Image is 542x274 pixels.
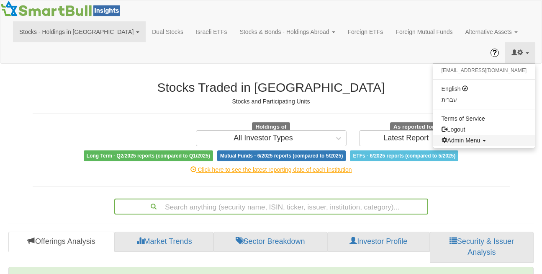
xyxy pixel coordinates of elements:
div: Click here to see the latest reporting date of each institution [26,165,516,174]
span: ETFs - 6/2025 reports (compared to 5/2025) [350,150,458,161]
a: Admin Menu [433,135,535,146]
h5: Stocks and Participating Units [33,98,510,105]
a: Terms of Service [433,113,535,124]
a: Foreign ETFs [342,21,390,42]
a: Sector Breakdown [213,232,327,252]
li: [EMAIL_ADDRESS][DOMAIN_NAME] [433,66,535,75]
div: Latest Report [383,134,429,142]
h2: Stocks Traded in [GEOGRAPHIC_DATA] [33,80,510,94]
a: Investor Profile [327,232,430,252]
span: ? [493,49,497,57]
a: Dual Stocks [146,21,190,42]
a: Stocks - Holdings in [GEOGRAPHIC_DATA] [13,21,146,42]
span: Long Term - Q2/2025 reports (compared to Q1/2025) [84,150,213,161]
div: Search anything (security name, ISIN, ticker, issuer, institution, category)... [115,199,427,214]
a: Offerings Analysis [8,232,115,252]
a: Market Trends [115,232,214,252]
span: Admin Menu [442,137,480,144]
a: Logout [433,124,535,135]
a: Alternative Assets [459,21,524,42]
a: English [433,83,535,94]
a: Israeli ETFs [190,21,234,42]
a: ? [484,42,505,63]
a: Stocks & Bonds - Holdings Abroad [234,21,342,42]
a: Security & Issuer Analysis [430,232,534,262]
a: Foreign Mutual Funds [389,21,459,42]
span: Holdings of [252,122,290,132]
span: Mutual Funds - 6/2025 reports (compared to 5/2025) [217,150,346,161]
img: Smartbull [0,0,123,17]
span: As reported for [390,122,438,132]
div: All Investor Types [234,134,293,142]
a: עברית [433,94,535,105]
